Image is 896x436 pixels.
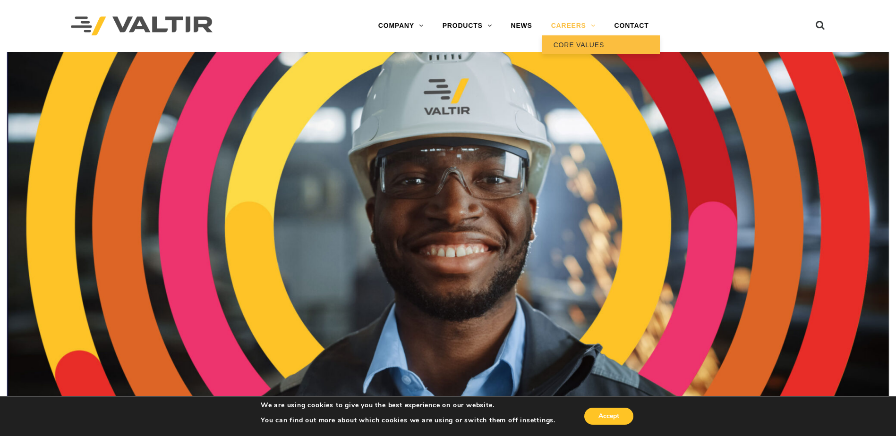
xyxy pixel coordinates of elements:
[584,408,633,425] button: Accept
[261,401,555,410] p: We are using cookies to give you the best experience on our website.
[71,17,213,36] img: Valtir
[502,17,542,35] a: NEWS
[542,35,660,54] a: CORE VALUES
[369,17,433,35] a: COMPANY
[7,52,889,400] img: Careers_Header
[261,416,555,425] p: You can find out more about which cookies we are using or switch them off in .
[433,17,502,35] a: PRODUCTS
[527,416,554,425] button: settings
[542,17,605,35] a: CAREERS
[605,17,658,35] a: CONTACT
